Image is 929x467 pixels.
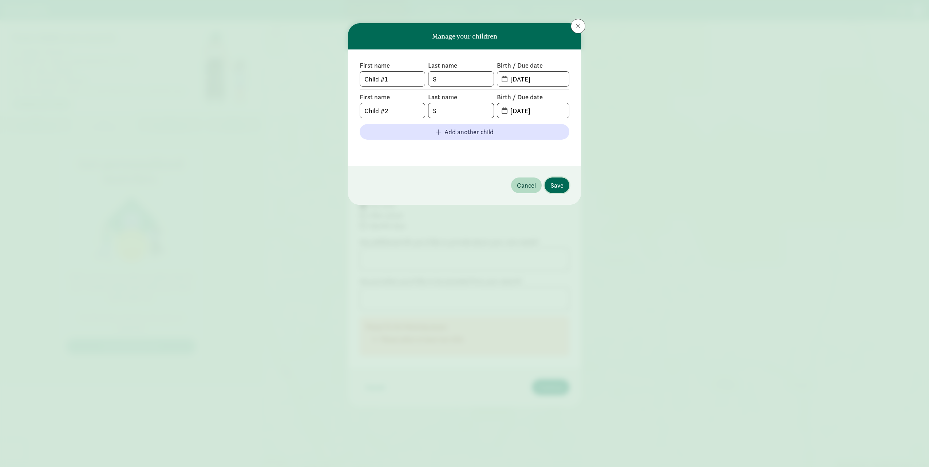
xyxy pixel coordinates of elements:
[517,180,536,190] span: Cancel
[360,61,425,70] label: First name
[428,61,494,70] label: Last name
[360,93,425,101] label: First name
[428,93,494,101] label: Last name
[506,103,569,118] input: MM-DD-YYYY
[511,177,542,193] button: Cancel
[497,93,569,101] label: Birth / Due date
[444,127,494,137] span: Add another child
[545,177,569,193] button: Save
[506,72,569,86] input: MM-DD-YYYY
[360,124,569,140] button: Add another child
[550,180,564,190] span: Save
[432,33,497,40] h6: Manage your children
[497,61,569,70] label: Birth / Due date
